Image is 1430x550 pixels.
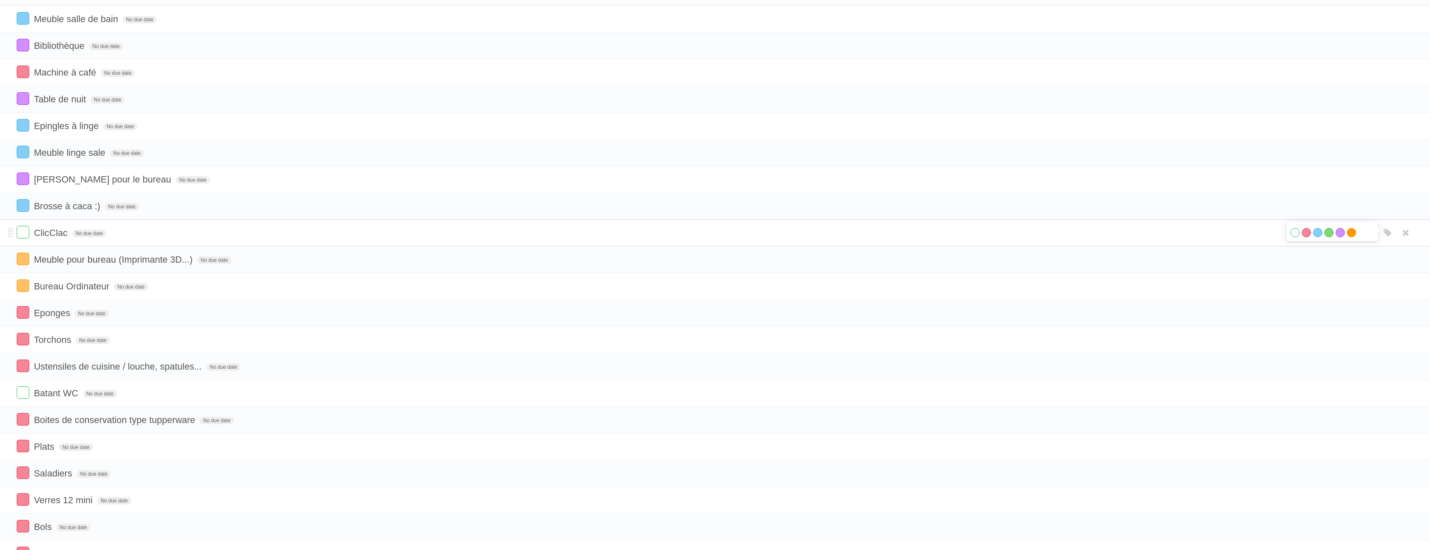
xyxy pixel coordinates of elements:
span: Eponges [34,308,72,318]
label: Done [17,413,29,426]
span: No due date [197,256,231,264]
span: No due date [77,470,111,478]
span: Torchons [34,335,73,345]
span: No due date [176,176,210,184]
span: No due date [56,524,90,531]
label: Done [17,172,29,185]
span: Bols [34,522,54,532]
span: No due date [123,16,157,23]
label: Done [17,39,29,51]
label: Done [17,199,29,212]
label: Done [17,440,29,452]
span: No due date [72,230,106,237]
span: No due date [105,203,139,210]
label: Done [17,333,29,345]
span: Plats [34,441,56,452]
span: Table de nuit [34,94,88,104]
span: ClicClac [34,228,70,238]
label: Done [17,466,29,479]
span: Machine à café [34,67,98,78]
span: No due date [207,363,240,371]
span: Meuble linge sale [34,147,107,158]
span: [PERSON_NAME] pour le bureau [34,174,173,185]
span: No due date [59,444,93,451]
label: Done [17,226,29,238]
label: Blue [1313,228,1322,237]
span: No due date [110,150,144,157]
label: Done [17,520,29,532]
span: Brosse à caca :) [34,201,102,211]
label: Done [17,92,29,105]
span: Verres 12 mini [34,495,95,505]
span: No due date [76,337,110,344]
span: No due date [75,310,109,317]
span: No due date [91,96,124,104]
label: Done [17,306,29,319]
span: Boites de conservation type tupperware [34,415,197,425]
span: No due date [104,123,137,130]
label: Done [17,146,29,158]
span: Bureau Ordinateur [34,281,111,291]
span: No due date [200,417,234,424]
label: Done [17,386,29,399]
label: Purple [1336,228,1345,237]
label: Done [17,253,29,265]
span: Epingles à linge [34,121,101,131]
label: Done [17,360,29,372]
span: No due date [89,43,123,50]
label: Done [17,493,29,506]
span: No due date [83,390,117,398]
label: Orange [1347,228,1356,237]
label: Done [17,119,29,132]
span: No due date [101,69,134,77]
span: Ustensiles de cuisine / louche, spatules... [34,361,204,372]
label: Done [17,66,29,78]
span: No due date [97,497,131,504]
label: Red [1302,228,1311,237]
span: Saladiers [34,468,74,479]
span: Meuble salle de bain [34,14,120,24]
span: No due date [114,283,148,291]
label: White [1291,228,1300,237]
span: Batant WC [34,388,80,398]
span: Bibliothèque [34,41,86,51]
label: Green [1324,228,1334,237]
label: Done [17,12,29,25]
span: Meuble pour bureau (Imprimante 3D...) [34,254,195,265]
label: Done [17,279,29,292]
